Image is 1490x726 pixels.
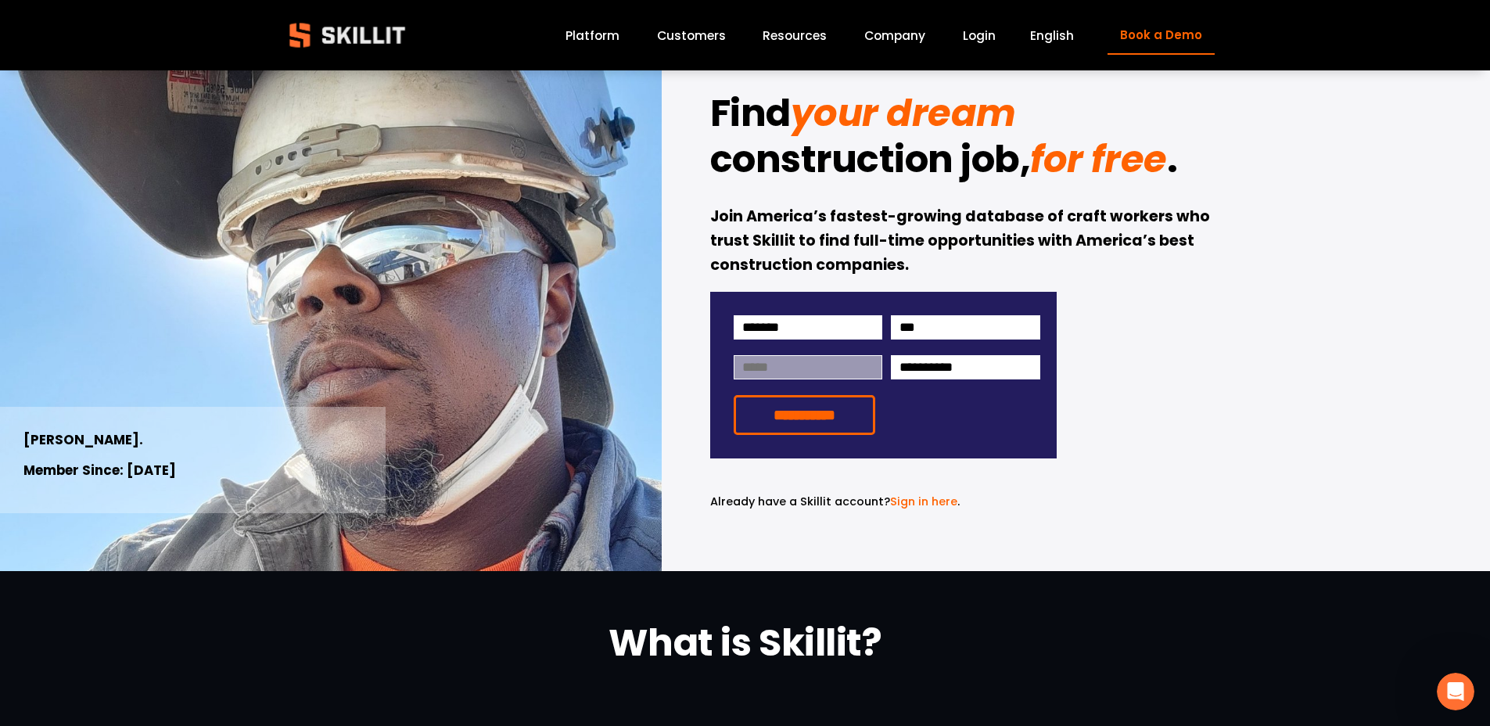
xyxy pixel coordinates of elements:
a: Login [963,25,996,46]
em: for free [1030,133,1166,185]
iframe: Intercom live chat [1437,673,1474,710]
strong: Join America’s fastest-growing database of craft workers who trust Skillit to find full-time oppo... [710,206,1213,275]
a: Platform [565,25,619,46]
a: folder dropdown [763,25,827,46]
span: Resources [763,27,827,45]
span: Already have a Skillit account? [710,494,890,509]
img: Skillit [276,12,418,59]
span: English [1030,27,1074,45]
strong: What is Skillit? [609,616,881,669]
a: Sign in here [890,494,957,509]
a: Company [864,25,925,46]
strong: . [1167,133,1178,185]
strong: Member Since: [DATE] [23,461,176,480]
a: Book a Demo [1108,16,1214,55]
div: language picker [1030,25,1074,46]
a: Customers [657,25,726,46]
strong: [PERSON_NAME]. [23,430,143,449]
p: . [710,493,1057,511]
strong: construction job, [710,133,1031,185]
strong: Find [710,87,791,139]
em: your dream [791,87,1016,139]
